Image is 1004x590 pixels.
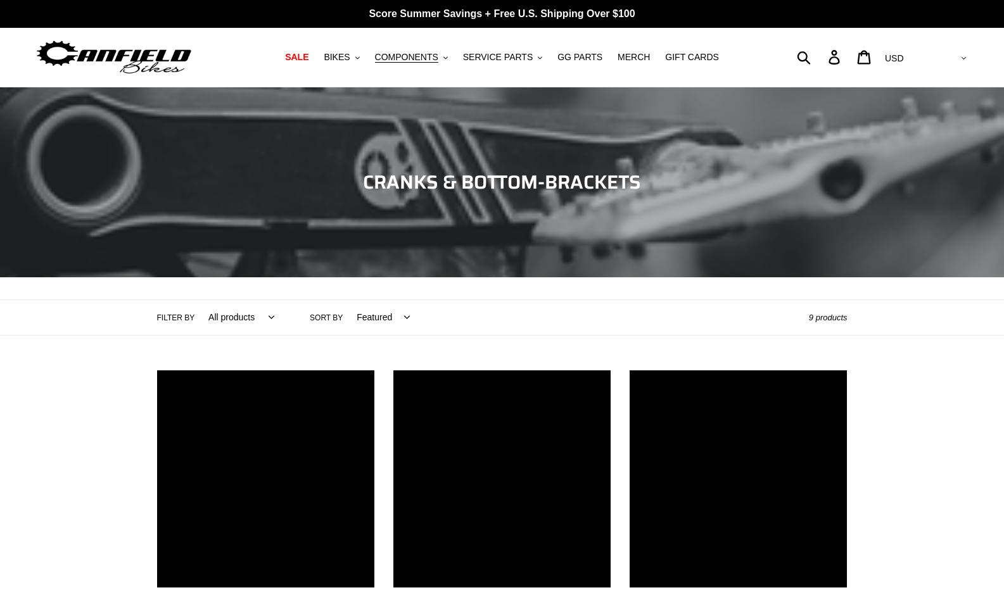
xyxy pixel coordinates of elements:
label: Filter by [157,312,195,323]
button: COMPONENTS [369,49,454,66]
a: GIFT CARDS [659,49,725,66]
span: MERCH [618,52,650,63]
span: GG PARTS [557,52,602,63]
span: 9 products [809,313,848,322]
a: MERCH [611,49,656,66]
span: CRANKS & BOTTOM-BRACKETS [363,167,641,197]
label: Sort by [310,312,343,323]
span: BIKES [324,52,350,63]
span: COMPONENTS [375,52,438,63]
a: SALE [279,49,315,66]
img: Canfield Bikes [35,37,193,77]
span: GIFT CARDS [665,52,719,63]
button: BIKES [317,49,365,66]
a: GG PARTS [551,49,609,66]
span: SERVICE PARTS [463,52,533,63]
input: Search [804,43,836,71]
span: SALE [285,52,308,63]
button: SERVICE PARTS [457,49,549,66]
